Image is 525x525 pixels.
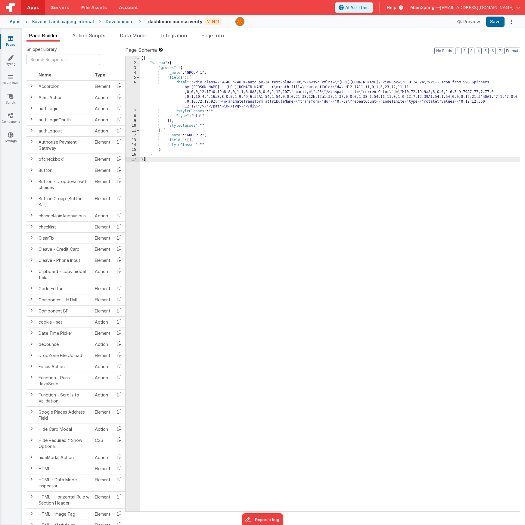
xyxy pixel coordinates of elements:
td: HTML - Horizontal Rule w Section Header [36,491,92,508]
td: Element [92,136,113,154]
td: Authorize Payment Gateway [36,136,92,154]
span: Page Builder [29,33,58,39]
td: Element [92,221,113,232]
button: 3 [468,48,474,54]
td: Component BF [36,305,92,316]
td: Element [92,350,113,361]
td: Element [92,255,113,266]
span: File Assets [81,5,107,11]
td: Element [92,244,113,255]
div: 1 [126,56,140,61]
td: Action [92,452,113,463]
td: Component - HTML [36,294,92,305]
div: 15 [126,148,140,152]
td: Action [92,424,113,435]
span: Name [39,72,51,77]
td: Element [92,305,113,316]
button: Preview [454,17,484,26]
button: Format [504,48,520,54]
td: Action [92,372,113,389]
td: channelJoinAnonymous [36,210,92,221]
td: Element [92,474,113,491]
button: 7 [497,48,503,54]
td: authLogout [36,125,92,136]
td: Alert Action [36,92,92,103]
button: 5 [483,48,489,54]
input: Search Snippets ... [26,54,100,65]
td: Focus Action [36,361,92,372]
div: 5 [126,75,140,80]
span: Snippet Library [26,46,57,52]
td: Hide Required * Show Optional [36,435,92,452]
td: Element [92,463,113,474]
td: HTML [36,463,92,474]
div: 17 [126,157,140,162]
td: cookie - set [36,316,92,328]
span: Action Scripts [72,33,105,39]
td: Function - Scrolls to Validation [36,389,92,406]
span: Integration [161,33,187,39]
td: Button [36,165,92,176]
div: 12 [126,133,140,138]
div: 9 [126,119,140,123]
td: Element [92,165,113,176]
td: bfcheckbox1 [36,154,92,165]
td: Element [92,328,113,339]
button: 6 [490,48,496,54]
button: 1 [455,48,460,54]
td: Button Group (Button Bar) [36,193,92,210]
td: Action [92,210,113,221]
div: 3 [126,66,140,70]
td: Element [92,193,113,210]
td: Date Time Picker [36,328,92,339]
td: Element [92,232,113,244]
td: checklist [36,221,92,232]
td: authLogin [36,103,92,114]
td: Cleave - Phone Input [36,255,92,266]
button: AI Assistant [335,2,373,13]
div: 16 [126,152,140,157]
td: Element [92,81,113,92]
td: authLoginOauth [36,114,92,125]
td: Action [92,389,113,406]
td: Cleave - Credit Card [36,244,92,255]
div: 2 [126,61,140,66]
td: Action [92,316,113,328]
div: V: 14.11 [205,18,222,25]
div: Development [106,19,134,25]
div: Kevens Landscaping Internal [32,19,94,25]
td: Action [92,266,113,283]
td: Element [92,406,113,424]
td: Element [92,154,113,165]
div: 13 [126,138,140,143]
div: Apps [10,19,20,25]
td: Element [92,283,113,294]
button: No Folds [434,48,454,54]
td: Accordion [36,81,92,92]
td: Action [92,125,113,136]
button: MainSpring — [EMAIL_ADDRESS][DOMAIN_NAME] [410,5,520,11]
span: Help [387,5,396,11]
button: Options [507,17,515,26]
td: Google Places Address Field [36,406,92,424]
td: Element [92,176,113,193]
td: Element [92,491,113,508]
td: Hide Card Modal [36,424,92,435]
td: Action [92,103,113,114]
td: Action [92,339,113,350]
td: DropZone File Upload [36,350,92,361]
span: Page Schema [125,46,157,54]
div: 7 [126,109,140,114]
div: 11 [126,128,140,133]
div: 8 [126,114,140,119]
span: [EMAIL_ADDRESS][DOMAIN_NAME] [440,5,514,11]
div: 6 [126,80,140,109]
span: Apps [27,5,39,11]
button: Save [486,17,505,27]
td: CSS [92,435,113,452]
td: Element [92,508,113,520]
td: Action [92,114,113,125]
button: 4 [476,48,482,54]
span: AI Assistant [345,5,369,11]
td: Action [92,361,113,372]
